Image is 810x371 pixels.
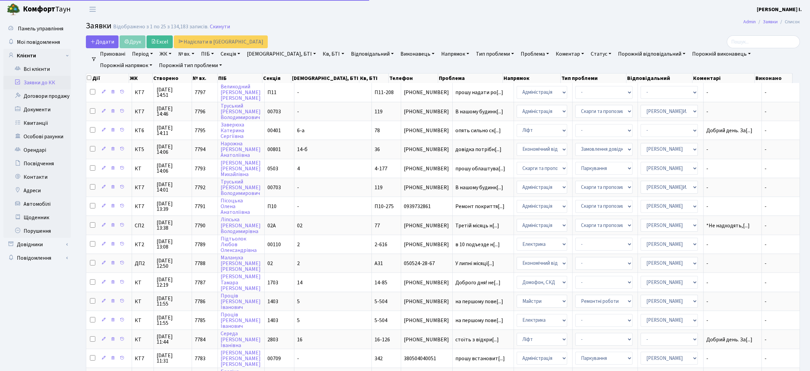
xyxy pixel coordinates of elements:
[765,317,767,324] span: -
[195,203,205,210] span: 7791
[262,74,292,83] th: Секція
[297,336,302,343] span: 16
[221,254,261,273] a: Малануха[PERSON_NAME][PERSON_NAME]
[297,127,304,134] span: 6-а
[297,89,299,96] span: -
[135,147,151,152] span: КТ5
[157,163,189,174] span: [DATE] 14:06
[221,83,261,102] a: Великодний[PERSON_NAME][PERSON_NAME]
[404,147,450,152] span: [PHONE_NUMBER]
[195,89,205,96] span: 7797
[375,89,394,96] span: П11-208
[455,260,494,267] span: У липні місяці[...]
[3,251,71,265] a: Повідомлення
[221,330,261,349] a: Середа[PERSON_NAME]Іванівна
[195,222,205,229] span: 7790
[218,74,262,83] th: ПІБ
[757,5,802,13] a: [PERSON_NAME] І.
[706,242,759,247] span: -
[706,127,752,134] span: Добрий день. За[...]
[157,48,174,60] a: ЖК
[561,74,626,83] th: Тип проблеми
[297,203,299,210] span: -
[706,222,750,229] span: *Не надходять,[...]
[195,184,205,191] span: 7792
[297,317,300,324] span: 5
[404,318,450,323] span: [PHONE_NUMBER]
[765,89,767,96] span: -
[404,242,450,247] span: [PHONE_NUMBER]
[135,128,151,133] span: КТ6
[375,260,383,267] span: А31
[706,336,752,343] span: Добрий день. За[...]
[473,48,517,60] a: Тип проблеми
[291,74,359,83] th: [DEMOGRAPHIC_DATA], БТІ
[743,18,756,25] a: Admin
[135,109,151,114] span: КТ7
[267,279,278,286] span: 1703
[763,18,778,25] a: Заявки
[221,159,261,178] a: [PERSON_NAME][PERSON_NAME]Михайлівна
[404,90,450,95] span: [PHONE_NUMBER]
[221,292,261,311] a: Проців[PERSON_NAME]Іванович
[297,146,307,153] span: 14-б
[375,165,387,172] span: 4-177
[135,204,151,209] span: КТ7
[221,121,244,140] a: ЗаверюхаКатеринаСергіївна
[221,140,261,159] a: Нарожна[PERSON_NAME]Анатоліївна
[692,74,755,83] th: Коментарі
[375,336,390,343] span: 16-126
[267,203,277,210] span: П10
[157,296,189,307] span: [DATE] 11:55
[297,298,300,305] span: 5
[3,22,71,35] a: Панель управління
[765,222,767,229] span: -
[455,108,503,115] span: В нашому будинк[...]
[375,355,383,362] span: 342
[86,20,111,32] span: Заявки
[706,147,759,152] span: -
[706,185,759,190] span: -
[267,146,281,153] span: 00801
[86,35,119,48] a: Додати
[3,116,71,130] a: Квитанції
[706,166,759,171] span: -
[348,48,396,60] a: Відповідальний
[404,299,450,304] span: [PHONE_NUMBER]
[157,182,189,193] span: [DATE] 14:01
[375,241,387,248] span: 2-616
[157,201,189,212] span: [DATE] 13:39
[195,279,205,286] span: 7787
[192,74,218,83] th: № вх.
[221,102,261,121] a: Труський[PERSON_NAME]Володимирович
[455,336,499,343] span: стоїть з відкри[...]
[320,48,347,60] a: Кв, БТІ
[267,222,276,229] span: 02А
[404,337,450,342] span: [PHONE_NUMBER]
[157,144,189,155] span: [DATE] 14:06
[389,74,439,83] th: Телефон
[175,48,197,60] a: № вх.
[195,355,205,362] span: 7783
[404,128,450,133] span: [PHONE_NUMBER]
[518,48,552,60] a: Проблема
[404,204,450,209] span: 0939732861
[404,109,450,114] span: [PHONE_NUMBER]
[3,62,71,76] a: Всі клієнти
[455,279,500,286] span: Доброго дня! не[...]
[157,106,189,117] span: [DATE] 14:46
[297,260,300,267] span: 2
[156,60,225,71] a: Порожній тип проблеми
[375,203,394,210] span: П10-275
[195,165,205,172] span: 7793
[195,146,205,153] span: 7794
[404,166,450,171] span: [PHONE_NUMBER]
[706,280,759,285] span: -
[221,311,261,330] a: Проців[PERSON_NAME]Іванович
[297,108,299,115] span: -
[113,24,208,30] div: Відображено з 1 по 25 з 134,183 записів.
[157,353,189,364] span: [DATE] 11:31
[588,48,614,60] a: Статус
[375,222,380,229] span: 77
[455,298,503,305] span: на першому пове[...]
